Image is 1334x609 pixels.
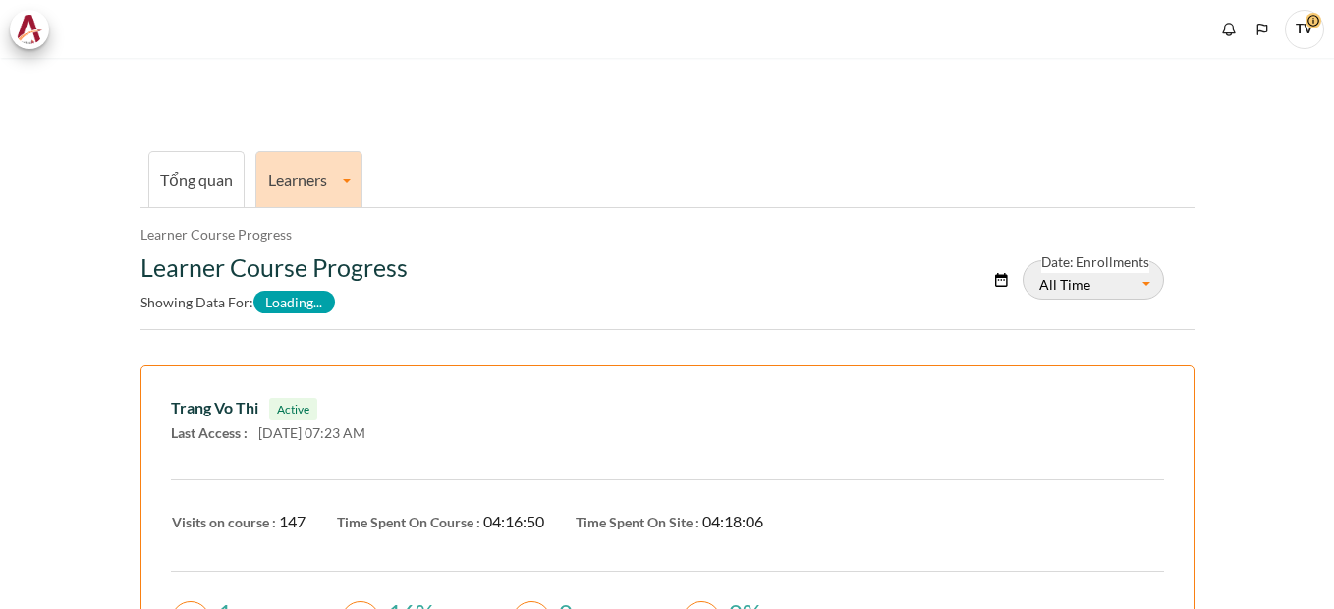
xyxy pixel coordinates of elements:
span: Time Spent On Course : [337,514,480,530]
span: TV [1285,10,1324,49]
img: Architeck [16,15,43,44]
label: Showing data for: [140,291,336,312]
li: Learner Course Progress [140,224,292,245]
a: Tổng quan [160,170,233,189]
nav: Navigation bar [140,224,292,245]
h2: Learner Course Progress [140,252,828,282]
span: Trang Vo Thi [171,398,258,416]
button: Languages [1248,15,1277,44]
span: Active [269,398,317,420]
div: Show notification window with no new notifications [1214,15,1244,44]
span: [DATE] 07:23 AM [258,424,365,441]
span: Visits on course : [172,514,276,530]
label: 04:16:50 [483,510,544,533]
label: 04:18:06 [702,510,763,533]
label: Date: Enrollments [1041,252,1149,273]
a: Thư mục người dùng [1285,10,1324,49]
span: Loading... [253,291,336,312]
a: Architeck Architeck [10,10,59,49]
button: All Time [1023,260,1164,300]
span: Time Spent On Site : [576,514,699,530]
a: Learners [256,170,361,189]
span: Last Access : [171,424,248,441]
span: 147 [279,512,306,530]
